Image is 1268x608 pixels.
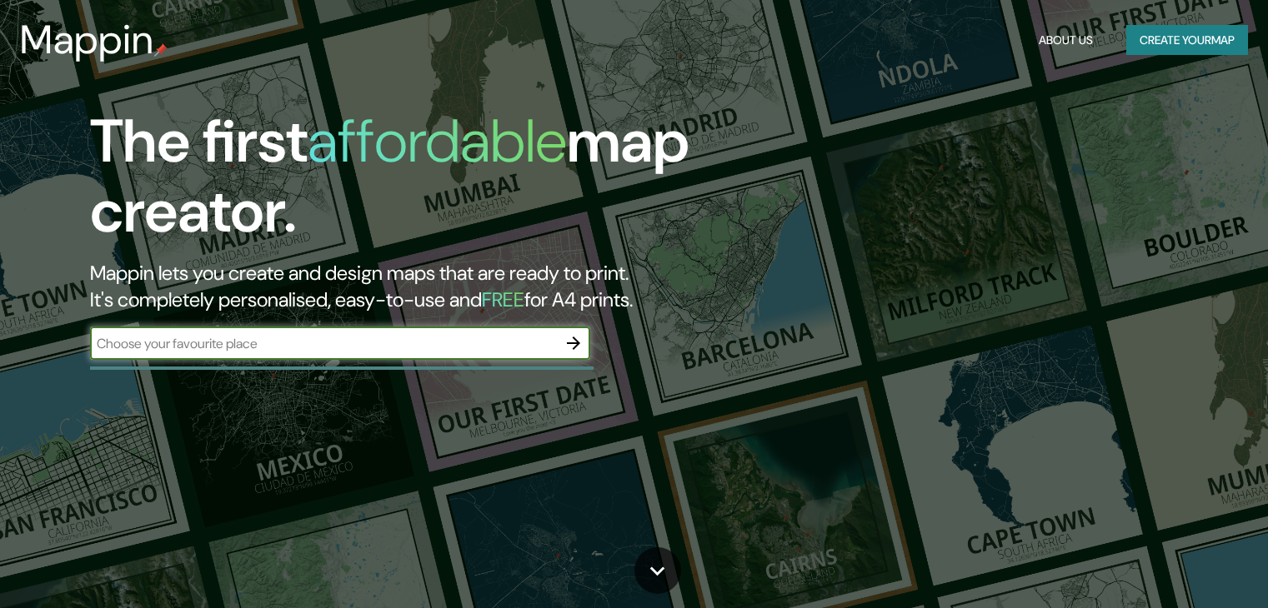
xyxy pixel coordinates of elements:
button: About Us [1032,25,1100,56]
h5: FREE [482,287,524,312]
img: mappin-pin [154,43,168,57]
h1: The first map creator. [90,107,724,260]
input: Choose your favourite place [90,334,557,353]
h2: Mappin lets you create and design maps that are ready to print. It's completely personalised, eas... [90,260,724,313]
h3: Mappin [20,17,154,63]
button: Create yourmap [1126,25,1248,56]
h1: affordable [308,102,567,180]
iframe: Help widget launcher [1120,543,1250,590]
